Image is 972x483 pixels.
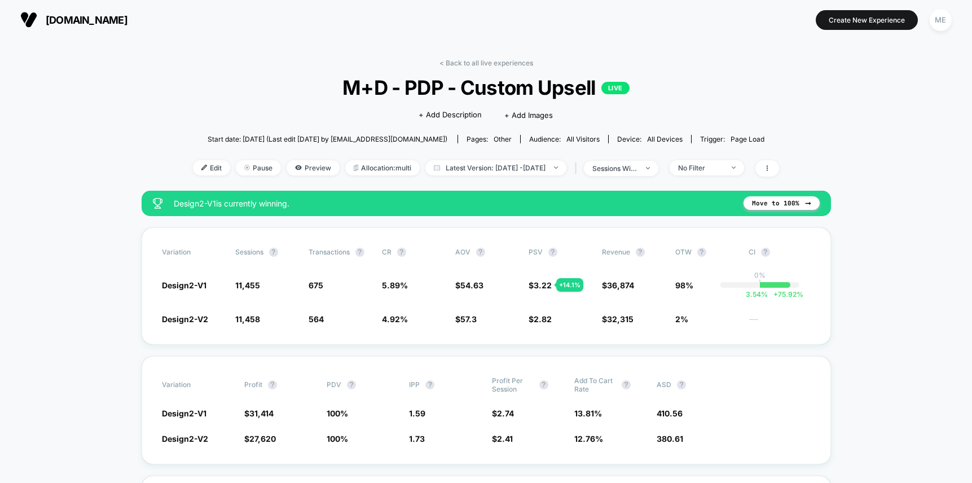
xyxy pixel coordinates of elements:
[566,135,600,143] span: All Visitors
[675,314,688,324] span: 2%
[608,135,691,143] span: Device:
[409,409,425,418] span: 1.59
[675,280,693,290] span: 98%
[749,248,811,257] span: CI
[816,10,918,30] button: Create New Experience
[601,82,630,94] p: LIVE
[162,314,208,324] span: Design2-V2
[347,380,356,389] button: ?
[602,280,634,290] span: $
[208,135,447,143] span: Start date: [DATE] (Last edit [DATE] by [EMAIL_ADDRESS][DOMAIN_NAME])
[529,280,552,290] span: $
[236,160,281,175] span: Pause
[397,248,406,257] button: ?
[244,165,250,170] img: end
[467,135,512,143] div: Pages:
[529,135,600,143] div: Audience:
[497,434,513,444] span: 2.41
[529,314,552,324] span: $
[419,109,482,121] span: + Add Description
[354,165,358,171] img: rebalance
[46,14,127,26] span: [DOMAIN_NAME]
[460,314,477,324] span: 57.3
[492,434,513,444] span: $
[201,165,207,170] img: edit
[162,248,224,257] span: Variation
[607,280,634,290] span: 36,874
[327,380,341,389] span: PDV
[244,380,262,389] span: Profit
[497,409,514,418] span: 2.74
[574,434,603,444] span: 12.76 %
[476,248,485,257] button: ?
[455,314,477,324] span: $
[382,248,392,256] span: CR
[744,196,820,210] button: Move to 100%
[731,135,764,143] span: Page Load
[460,280,483,290] span: 54.63
[554,166,558,169] img: end
[492,409,514,418] span: $
[309,280,323,290] span: 675
[287,160,340,175] span: Preview
[494,135,512,143] span: other
[677,380,686,389] button: ?
[556,278,583,292] div: + 14.1 %
[439,59,533,67] a: < Back to all live experiences
[492,376,534,393] span: Profit Per Session
[504,111,553,120] span: + Add Images
[269,248,278,257] button: ?
[657,434,683,444] span: 380.61
[602,314,634,324] span: $
[646,167,650,169] img: end
[768,290,803,298] span: 75.92 %
[174,199,732,208] span: Design2-V1 is currently winning.
[268,380,277,389] button: ?
[17,11,131,29] button: [DOMAIN_NAME]
[761,248,770,257] button: ?
[382,314,408,324] span: 4.92 %
[697,248,706,257] button: ?
[607,314,634,324] span: 32,315
[926,8,955,32] button: ME
[534,314,552,324] span: 2.82
[235,314,260,324] span: 11,458
[327,409,348,418] span: 100 %
[548,248,557,257] button: ?
[534,280,552,290] span: 3.22
[425,160,566,175] span: Latest Version: [DATE] - [DATE]
[309,314,324,324] span: 564
[235,248,263,256] span: Sessions
[249,434,276,444] span: 27,620
[529,248,543,256] span: PSV
[749,316,811,324] span: ---
[574,376,616,393] span: Add To Cart Rate
[222,76,750,99] span: M+D - PDP - Custom Upsell
[539,380,548,389] button: ?
[700,135,764,143] div: Trigger:
[162,409,206,418] span: Design2-V1
[409,434,425,444] span: 1.73
[355,248,364,257] button: ?
[249,409,274,418] span: 31,414
[162,434,208,444] span: Design2-V2
[759,279,761,288] p: |
[309,248,350,256] span: Transactions
[162,280,206,290] span: Design2-V1
[592,164,637,173] div: sessions with impression
[746,290,768,298] span: 3.54 %
[754,271,766,279] p: 0%
[930,9,952,31] div: ME
[345,160,420,175] span: Allocation: multi
[732,166,736,169] img: end
[425,380,434,389] button: ?
[409,380,420,389] span: IPP
[574,409,602,418] span: 13.81 %
[657,409,683,418] span: 410.56
[657,380,671,389] span: ASD
[235,280,260,290] span: 11,455
[162,376,224,393] span: Variation
[193,160,230,175] span: Edit
[572,160,584,177] span: |
[382,280,408,290] span: 5.89 %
